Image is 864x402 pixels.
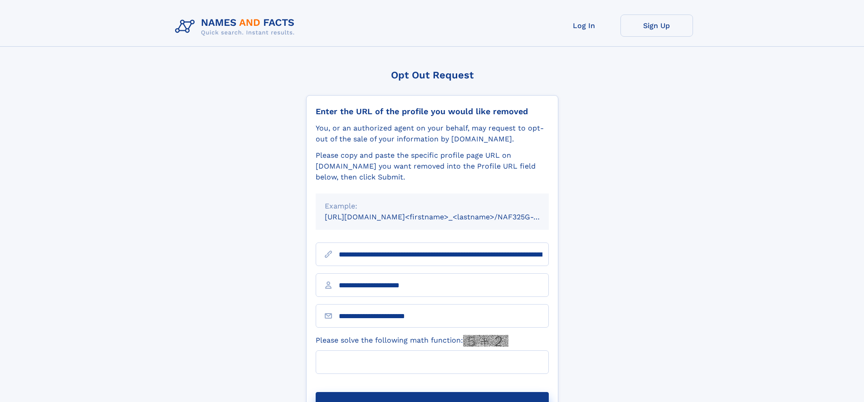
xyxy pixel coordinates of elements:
label: Please solve the following math function: [316,335,508,347]
div: Enter the URL of the profile you would like removed [316,107,549,116]
div: You, or an authorized agent on your behalf, may request to opt-out of the sale of your informatio... [316,123,549,145]
a: Sign Up [620,15,693,37]
div: Opt Out Request [306,69,558,81]
div: Example: [325,201,540,212]
a: Log In [548,15,620,37]
img: Logo Names and Facts [171,15,302,39]
div: Please copy and paste the specific profile page URL on [DOMAIN_NAME] you want removed into the Pr... [316,150,549,183]
small: [URL][DOMAIN_NAME]<firstname>_<lastname>/NAF325G-xxxxxxxx [325,213,566,221]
